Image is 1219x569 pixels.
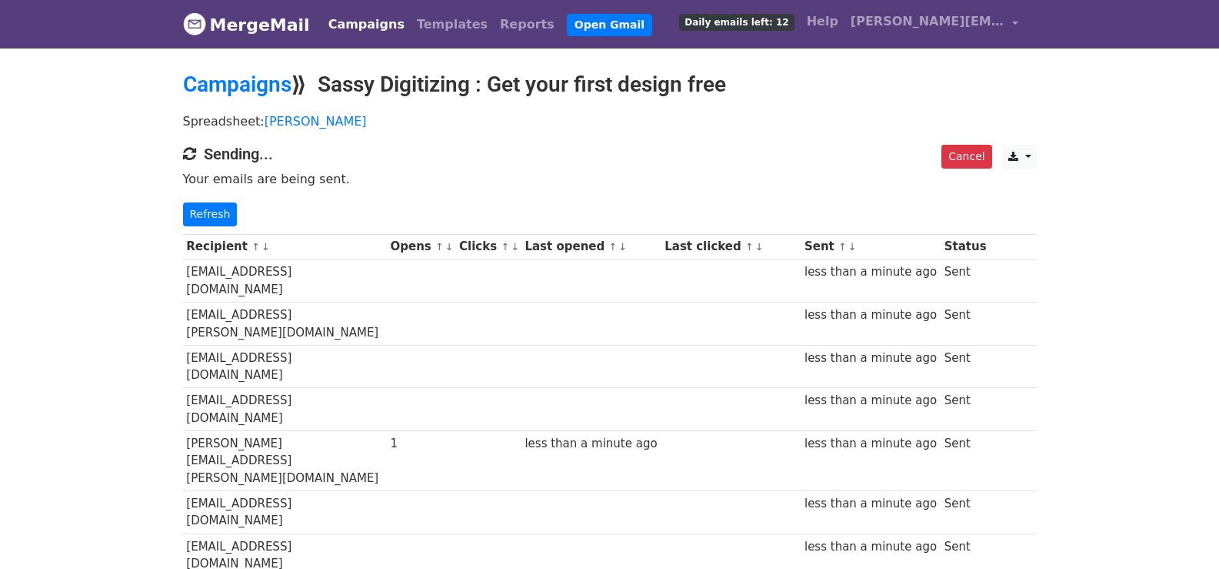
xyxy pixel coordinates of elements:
a: Campaigns [322,9,411,40]
div: 1 [391,435,452,453]
td: [EMAIL_ADDRESS][DOMAIN_NAME] [183,388,387,431]
td: [EMAIL_ADDRESS][DOMAIN_NAME] [183,345,387,388]
td: [EMAIL_ADDRESS][DOMAIN_NAME] [183,491,387,534]
th: Last opened [521,234,661,259]
p: Spreadsheet: [183,113,1037,129]
a: ↑ [251,241,260,253]
p: Your emails are being sent. [183,171,1037,187]
a: [PERSON_NAME] [265,114,367,129]
span: [PERSON_NAME][EMAIL_ADDRESS][DOMAIN_NAME] [851,12,1004,31]
a: ↑ [435,241,444,253]
div: less than a minute ago [804,392,937,410]
th: Opens [387,234,456,259]
td: Sent [941,303,990,346]
a: [PERSON_NAME][EMAIL_ADDRESS][DOMAIN_NAME] [844,6,1024,42]
td: [EMAIL_ADDRESS][PERSON_NAME][DOMAIN_NAME] [183,303,387,346]
div: less than a minute ago [804,538,937,556]
a: ↑ [608,241,617,253]
td: Sent [941,388,990,431]
th: Status [941,234,990,259]
h4: Sending... [183,145,1037,163]
td: Sent [941,431,990,491]
a: ↓ [848,241,857,253]
a: Templates [411,9,494,40]
th: Sent [801,234,941,259]
td: Sent [941,491,990,534]
td: [PERSON_NAME][EMAIL_ADDRESS][PERSON_NAME][DOMAIN_NAME] [183,431,387,491]
div: less than a minute ago [804,435,937,453]
h2: ⟫ Sassy Digitizing : Get your first design free [183,72,1037,98]
a: Refresh [183,202,238,226]
div: less than a minute ago [804,263,937,281]
a: Help [801,6,844,37]
a: ↓ [755,241,764,253]
a: ↑ [501,241,509,253]
a: ↓ [261,241,270,253]
a: ↓ [511,241,519,253]
a: ↑ [745,241,754,253]
td: [EMAIL_ADDRESS][DOMAIN_NAME] [183,259,387,303]
div: less than a minute ago [804,495,937,513]
td: Sent [941,259,990,303]
div: less than a minute ago [525,435,657,453]
td: Sent [941,345,990,388]
span: Daily emails left: 12 [679,14,794,31]
a: Open Gmail [567,14,652,36]
img: MergeMail logo [183,12,206,35]
a: Reports [494,9,561,40]
div: less than a minute ago [804,350,937,367]
th: Recipient [183,234,387,259]
div: less than a minute ago [804,306,937,324]
a: ↓ [445,241,454,253]
a: ↑ [838,241,847,253]
a: ↓ [618,241,627,253]
th: Clicks [455,234,521,259]
a: Daily emails left: 12 [673,6,800,37]
a: MergeMail [183,8,310,41]
a: Cancel [941,145,991,169]
th: Last clicked [661,234,801,259]
a: Campaigns [183,72,291,97]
